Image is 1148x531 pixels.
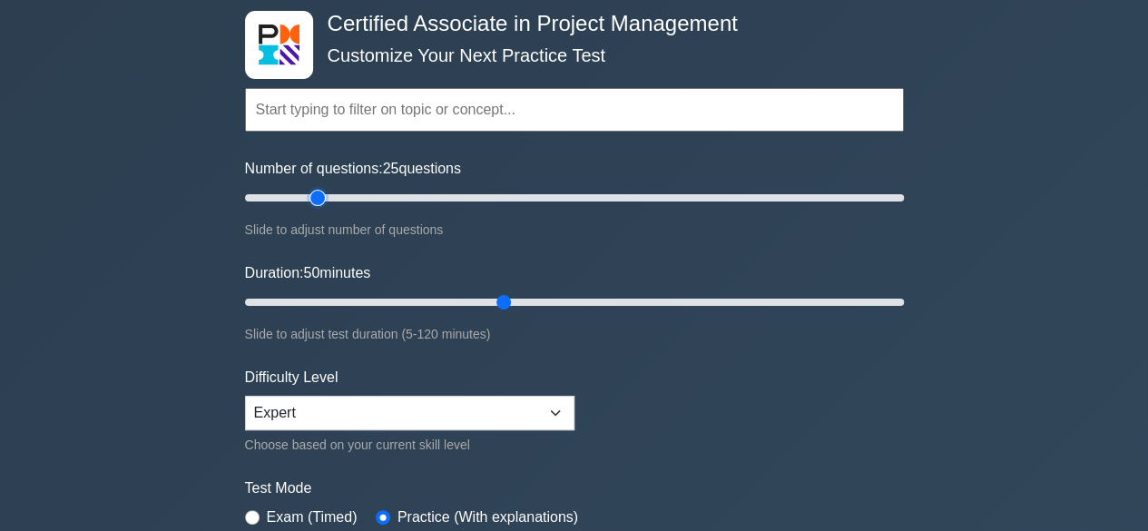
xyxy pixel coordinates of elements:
label: Test Mode [245,477,904,499]
span: 50 [303,265,319,280]
label: Exam (Timed) [267,506,358,528]
label: Number of questions: questions [245,158,461,180]
div: Slide to adjust number of questions [245,219,904,241]
label: Difficulty Level [245,367,339,388]
label: Practice (With explanations) [397,506,578,528]
label: Duration: minutes [245,262,371,284]
div: Choose based on your current skill level [245,434,574,456]
div: Slide to adjust test duration (5-120 minutes) [245,323,904,345]
h4: Certified Associate in Project Management [320,11,815,37]
span: 25 [383,161,399,176]
input: Start typing to filter on topic or concept... [245,88,904,132]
